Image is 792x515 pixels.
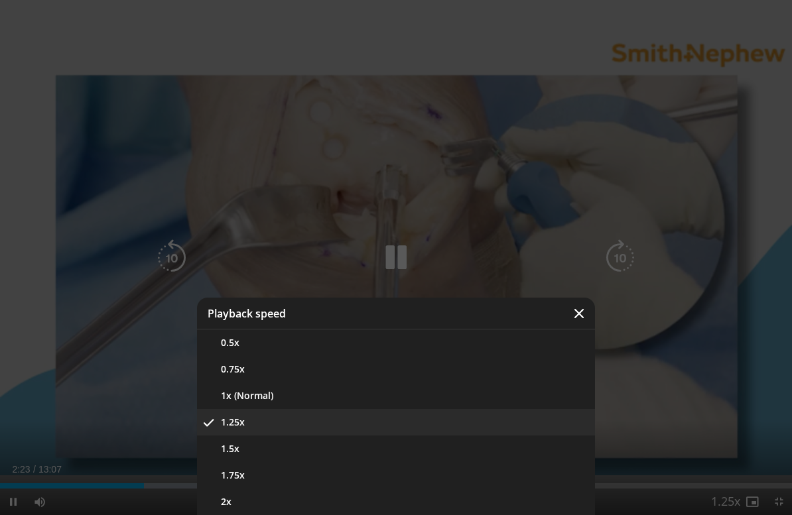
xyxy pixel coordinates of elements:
[197,462,595,488] button: 1.75x
[197,382,595,409] button: 1x (Normal)
[197,435,595,462] button: 1.5x
[197,488,595,515] button: 2x
[197,356,595,382] button: 0.75x
[208,308,286,319] p: Playback speed
[197,329,595,356] button: 0.5x
[197,409,595,435] button: 1.25x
